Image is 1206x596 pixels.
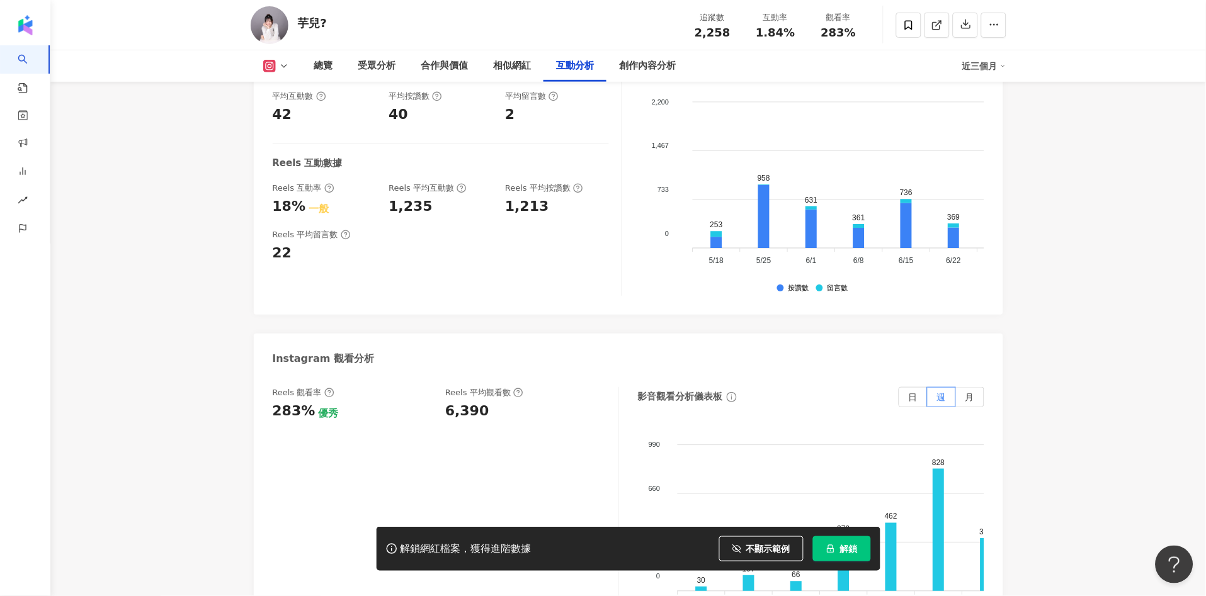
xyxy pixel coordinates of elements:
[251,6,288,44] img: KOL Avatar
[389,91,442,102] div: 平均按讚數
[273,105,292,125] div: 42
[309,202,329,216] div: 一般
[273,157,343,170] div: Reels 互動數據
[298,15,327,31] div: 芋兒?
[18,45,43,94] a: search
[273,387,334,398] div: Reels 觀看率
[806,256,817,265] tspan: 6/1
[421,59,469,74] div: 合作與價值
[649,441,660,448] tspan: 990
[652,98,669,105] tspan: 2,200
[389,197,433,216] div: 1,235
[899,256,914,265] tspan: 6/15
[827,284,848,293] div: 留言數
[273,91,326,102] div: 平均互動數
[656,573,660,580] tspan: 0
[657,186,669,193] tspan: 733
[273,402,316,421] div: 283%
[709,256,724,265] tspan: 5/18
[401,543,532,556] div: 解鎖網紅檔案，獲得進階數據
[649,485,660,492] tspan: 660
[756,256,771,265] tspan: 5/25
[318,407,338,420] div: 優秀
[505,183,583,194] div: Reels 平均按讚數
[505,91,559,102] div: 平均留言數
[505,105,515,125] div: 2
[652,142,669,149] tspan: 1,467
[273,244,292,263] div: 22
[18,188,28,216] span: rise
[788,284,809,293] div: 按讚數
[719,536,804,561] button: 不顯示範例
[689,11,737,24] div: 追蹤數
[445,387,523,398] div: Reels 平均觀看數
[314,59,333,74] div: 總覽
[826,544,835,553] span: lock
[389,105,408,125] div: 40
[815,11,863,24] div: 觀看率
[840,544,858,554] span: 解鎖
[853,256,864,265] tspan: 6/8
[445,402,489,421] div: 6,390
[505,197,549,216] div: 1,213
[15,15,35,35] img: logo icon
[725,390,739,404] span: info-circle
[821,26,856,39] span: 283%
[752,11,800,24] div: 互動率
[557,59,594,74] div: 互動分析
[965,392,974,402] span: 月
[358,59,396,74] div: 受眾分析
[695,26,731,39] span: 2,258
[620,59,676,74] div: 創作內容分析
[813,536,871,561] button: 解鎖
[746,544,790,554] span: 不顯示範例
[962,56,1006,76] div: 近三個月
[494,59,532,74] div: 相似網紅
[638,390,723,403] div: 影音觀看分析儀表板
[389,183,467,194] div: Reels 平均互動數
[947,256,962,265] tspan: 6/22
[756,26,795,39] span: 1.84%
[273,197,306,216] div: 18%
[273,229,351,240] div: Reels 平均留言數
[665,230,669,237] tspan: 0
[273,352,375,366] div: Instagram 觀看分析
[909,392,918,402] span: 日
[937,392,946,402] span: 週
[273,183,334,194] div: Reels 互動率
